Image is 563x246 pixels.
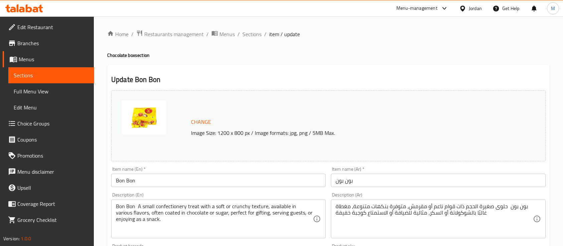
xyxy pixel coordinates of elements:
[17,152,89,160] span: Promotions
[396,4,437,12] div: Menu-management
[144,30,204,38] span: Restaurants management
[14,71,89,79] span: Sections
[264,30,266,38] li: /
[3,19,94,35] a: Edit Restaurant
[469,5,482,12] div: Jordan
[17,168,89,176] span: Menu disclaimer
[3,148,94,164] a: Promotions
[188,115,214,129] button: Change
[336,203,533,235] textarea: بون بون حلوى صغيرة الحجم ذات قوام ناعم أو مقرمش، متوفرة بنكهات متنوعة، مغطاة غالبًا بالشوكولاتة أ...
[3,212,94,228] a: Grocery Checklist
[188,129,499,137] p: Image Size: 1200 x 800 px / Image formats: jpg, png / 5MB Max.
[206,30,209,38] li: /
[136,30,204,38] a: Restaurants management
[3,234,20,243] span: Version:
[111,174,326,187] input: Enter name En
[116,203,313,235] textarea: Bon Bon A small confectionery treat with a soft or crunchy texture, available in various flavors,...
[131,30,134,38] li: /
[17,216,89,224] span: Grocery Checklist
[3,115,94,132] a: Choice Groups
[14,103,89,111] span: Edit Menu
[3,180,94,196] a: Upsell
[17,136,89,144] span: Coupons
[122,101,166,134] img: blob_638414482760355387
[14,87,89,95] span: Full Menu View
[17,119,89,128] span: Choice Groups
[17,39,89,47] span: Branches
[3,132,94,148] a: Coupons
[8,67,94,83] a: Sections
[107,30,129,38] a: Home
[17,23,89,31] span: Edit Restaurant
[8,83,94,99] a: Full Menu View
[331,174,545,187] input: Enter name Ar
[3,164,94,180] a: Menu disclaimer
[191,117,211,127] span: Change
[211,30,235,38] a: Menus
[8,99,94,115] a: Edit Menu
[3,51,94,67] a: Menus
[3,196,94,212] a: Coverage Report
[21,234,31,243] span: 1.0.0
[107,52,550,59] h4: Chocolate box section
[237,30,240,38] li: /
[17,184,89,192] span: Upsell
[3,35,94,51] a: Branches
[19,55,89,63] span: Menus
[107,30,550,38] nav: breadcrumb
[219,30,235,38] span: Menus
[17,200,89,208] span: Coverage Report
[111,75,546,85] h2: Update Bon Bon
[551,5,555,12] span: M
[269,30,300,38] span: item / update
[242,30,261,38] a: Sections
